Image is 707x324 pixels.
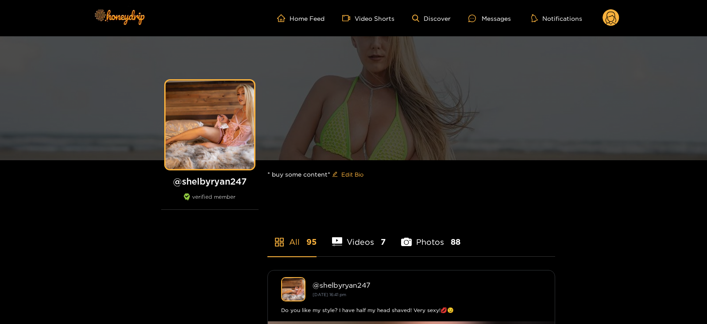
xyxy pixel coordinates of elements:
span: appstore [274,237,285,247]
span: 7 [381,236,386,247]
small: [DATE] 16:41 pm [313,292,346,297]
span: edit [332,171,338,178]
div: Messages [468,13,511,23]
a: Video Shorts [342,14,394,22]
div: @ shelbyryan247 [313,281,541,289]
button: editEdit Bio [330,167,365,181]
span: home [277,14,290,22]
li: All [267,216,317,256]
button: Notifications [529,14,585,23]
div: * buy some content* [267,160,555,189]
span: Edit Bio [341,170,363,179]
span: 95 [306,236,317,247]
a: Discover [412,15,451,22]
img: shelbyryan247 [281,277,305,301]
span: 88 [451,236,460,247]
a: Home Feed [277,14,325,22]
h1: @ shelbyryan247 [161,176,259,187]
li: Photos [401,216,460,256]
span: video-camera [342,14,355,22]
div: Do you like my style? I have half my head shaved! Very sexy!💋😉 [281,306,541,315]
li: Videos [332,216,386,256]
div: verified member [161,193,259,210]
